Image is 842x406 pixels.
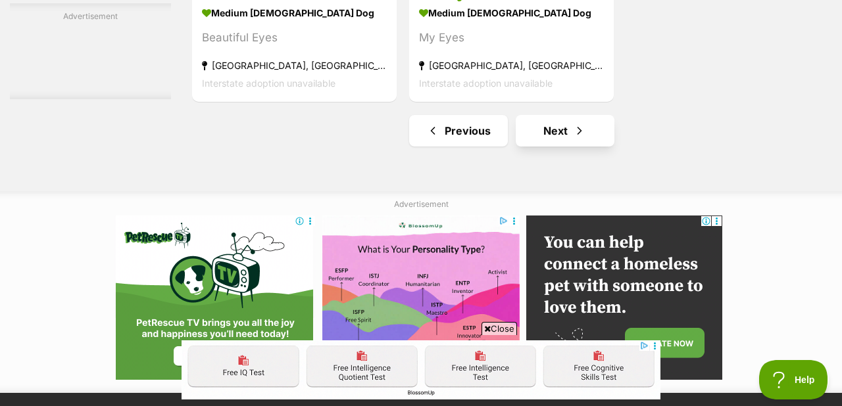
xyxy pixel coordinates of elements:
[202,3,387,22] strong: medium [DEMOGRAPHIC_DATA] Dog
[482,322,517,335] span: Close
[202,78,335,89] span: Interstate adoption unavailable
[419,29,604,47] div: My Eyes
[113,215,316,380] iframe: Advertisement
[182,340,660,399] iframe: Advertisement
[419,56,604,74] strong: [GEOGRAPHIC_DATA], [GEOGRAPHIC_DATA]
[202,56,387,74] strong: [GEOGRAPHIC_DATA], [GEOGRAPHIC_DATA]
[409,115,508,147] a: Previous page
[759,360,829,399] iframe: Help Scout Beacon - Open
[202,29,387,47] div: Beautiful Eyes
[191,115,832,147] nav: Pagination
[419,3,604,22] strong: medium [DEMOGRAPHIC_DATA] Dog
[10,3,171,99] div: Advertisement
[419,78,553,89] span: Interstate adoption unavailable
[322,215,520,380] iframe: Advertisement
[516,115,614,147] a: Next page
[526,215,722,380] iframe: Advertisement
